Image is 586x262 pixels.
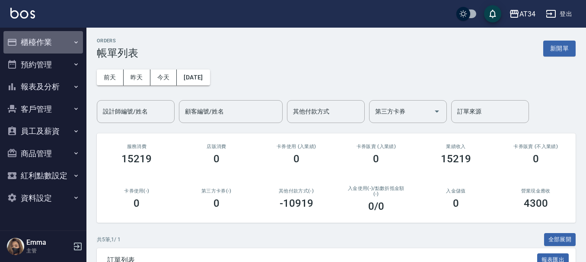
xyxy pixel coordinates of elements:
h3: -10919 [280,197,313,209]
h2: 營業現金應收 [506,188,565,194]
h3: 0 [134,197,140,209]
h3: 0 [213,153,220,165]
button: 前天 [97,69,124,85]
h3: 0 [213,197,220,209]
button: 客戶管理 [3,98,83,120]
button: 昨天 [124,69,150,85]
h3: 0 /0 [368,200,384,212]
img: Logo [10,8,35,19]
button: save [484,5,501,22]
h2: ORDERS [97,38,138,44]
button: 登出 [542,6,576,22]
h3: 15219 [121,153,152,165]
button: 今天 [150,69,177,85]
button: Open [430,104,444,118]
h3: 服務消費 [107,144,166,149]
button: 報表及分析 [3,76,83,98]
img: Person [7,238,24,255]
h2: 入金儲值 [427,188,486,194]
button: [DATE] [177,69,210,85]
p: 主管 [26,247,70,255]
h3: 0 [533,153,539,165]
h2: 卡券販賣 (不入業績) [506,144,565,149]
h5: Emma [26,238,70,247]
h2: 店販消費 [187,144,246,149]
h3: 帳單列表 [97,47,138,59]
h3: 0 [373,153,379,165]
h2: 入金使用(-) /點數折抵金額(-) [347,186,406,197]
h3: 4300 [524,197,548,209]
button: 資料設定 [3,187,83,209]
button: 櫃檯作業 [3,31,83,54]
h2: 卡券使用 (入業績) [267,144,326,149]
div: AT34 [519,9,535,19]
h2: 第三方卡券(-) [187,188,246,194]
h2: 卡券使用(-) [107,188,166,194]
button: 紅利點數設定 [3,164,83,187]
h2: 卡券販賣 (入業績) [347,144,406,149]
button: 全部展開 [544,233,576,246]
button: 預約管理 [3,54,83,76]
h2: 業績收入 [427,144,486,149]
h3: 0 [293,153,299,165]
h3: 0 [453,197,459,209]
button: AT34 [506,5,539,23]
button: 新開單 [543,41,576,57]
button: 員工及薪資 [3,120,83,142]
p: 共 5 筆, 1 / 1 [97,236,121,243]
h2: 其他付款方式(-) [267,188,326,194]
h3: 15219 [441,153,471,165]
button: 商品管理 [3,142,83,165]
a: 新開單 [543,44,576,52]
